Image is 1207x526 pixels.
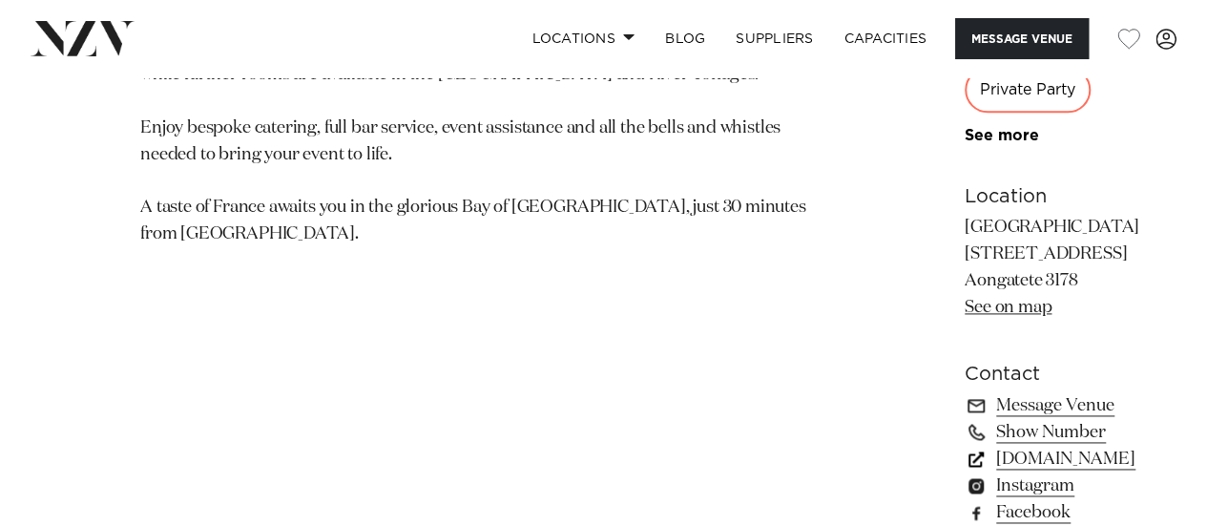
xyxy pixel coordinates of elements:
[31,21,135,55] img: nzv-logo.png
[965,182,1172,211] h6: Location
[829,18,943,59] a: Capacities
[720,18,828,59] a: SUPPLIERS
[965,446,1172,473] a: [DOMAIN_NAME]
[650,18,720,59] a: BLOG
[955,18,1089,59] button: Message Venue
[965,499,1172,526] a: Facebook
[965,360,1172,389] h6: Contact
[965,299,1051,316] a: See on map
[965,215,1172,322] p: [GEOGRAPHIC_DATA] [STREET_ADDRESS] Aongatete 3178
[965,392,1172,419] a: Message Venue
[516,18,650,59] a: Locations
[965,419,1172,446] a: Show Number
[965,473,1172,499] a: Instagram
[965,67,1091,113] div: Private Party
